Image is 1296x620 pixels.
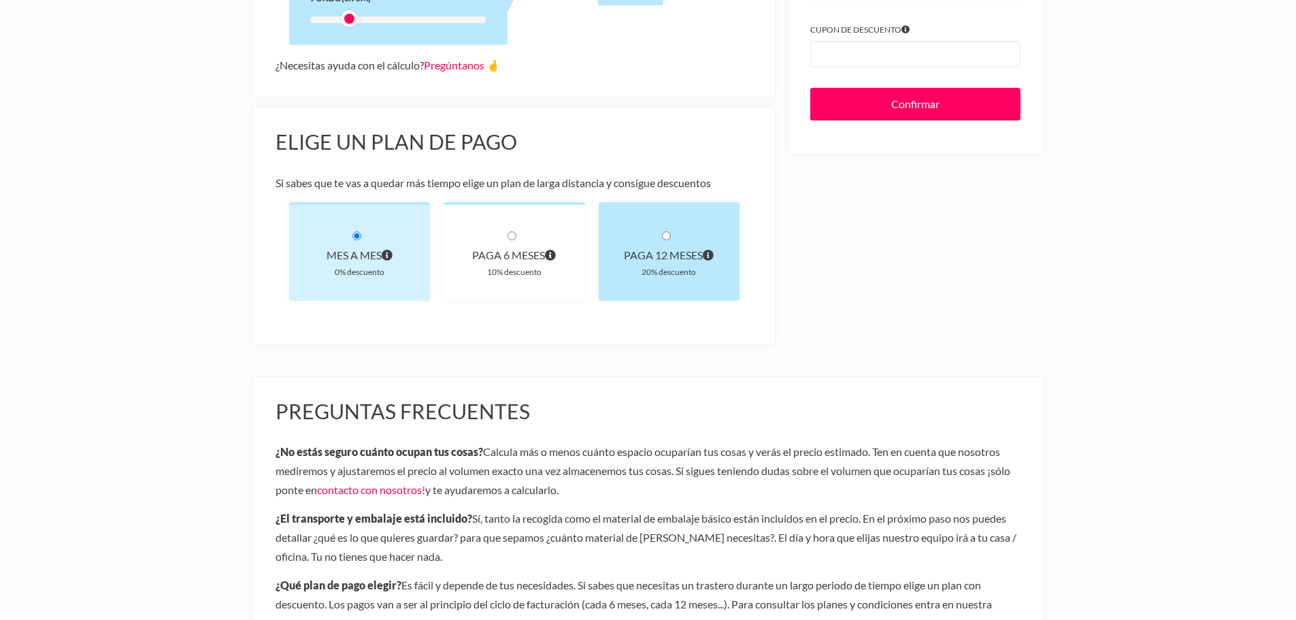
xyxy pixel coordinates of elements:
a: contacto con nosotros! [317,483,425,496]
div: Mes a mes [311,246,409,265]
div: ¿Necesitas ayuda con el cálculo? [276,56,754,75]
span: Si tienes algún cupón introdúcelo para aplicar el descuento [901,22,910,37]
div: paga 12 meses [620,246,718,265]
div: Widget de chat [1051,446,1296,620]
h3: Elige un plan de pago [276,129,754,155]
span: Pagas cada 12 meses por el volumen que ocupan tus cosas. El precio incluye el descuento de 20% y ... [703,246,714,265]
iframe: Chat Widget [1051,446,1296,620]
span: Pagas cada 6 meses por el volumen que ocupan tus cosas. El precio incluye el descuento de 10% y e... [545,246,556,265]
a: Pregúntanos 🤞 [424,59,500,71]
p: Calcula más o menos cuánto espacio ocuparían tus cosas y verás el precio estimado. Ten en cuenta ... [276,442,1021,500]
div: 10% descuento [465,265,563,279]
div: paga 6 meses [465,246,563,265]
h3: Preguntas frecuentes [276,399,1021,425]
p: Si sabes que te vas a quedar más tiempo elige un plan de larga distancia y consigue descuentos [276,174,754,193]
span: Pagas al principio de cada mes por el volumen que ocupan tus cosas. A diferencia de otros planes ... [382,246,393,265]
div: 20% descuento [620,265,718,279]
div: 0% descuento [311,265,409,279]
input: Confirmar [810,88,1020,120]
b: ¿No estás seguro cuánto ocupan tus cosas? [276,445,483,458]
label: Cupon de descuento [810,22,1020,37]
b: ¿El transporte y embalaje está incluido? [276,512,472,525]
p: Sí, tanto la recogida como el material de embalaje básico están incluidos en el precio. En el pró... [276,509,1021,566]
b: ¿Qué plan de pago elegir? [276,578,401,591]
